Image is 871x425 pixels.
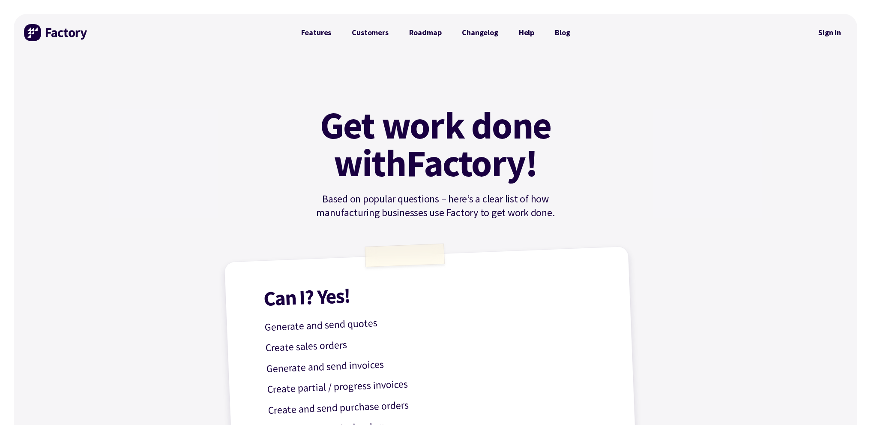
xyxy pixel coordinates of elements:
[264,306,607,336] p: Generate and send quotes
[509,24,545,41] a: Help
[341,24,398,41] a: Customers
[24,24,88,41] img: Factory
[291,24,581,41] nav: Primary Navigation
[291,192,581,220] p: Based on popular questions – here’s a clear list of how manufacturing businesses use Factory to g...
[266,347,608,377] p: Generate and send invoices
[812,23,847,42] nav: Secondary Navigation
[307,106,564,182] h1: Get work done with
[267,389,610,419] p: Create and send purchase orders
[263,275,605,309] h1: Can I? Yes!
[291,24,342,41] a: Features
[399,24,452,41] a: Roadmap
[267,368,609,398] p: Create partial / progress invoices
[406,144,538,182] mark: Factory!
[452,24,508,41] a: Changelog
[265,326,608,356] p: Create sales orders
[812,23,847,42] a: Sign in
[545,24,580,41] a: Blog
